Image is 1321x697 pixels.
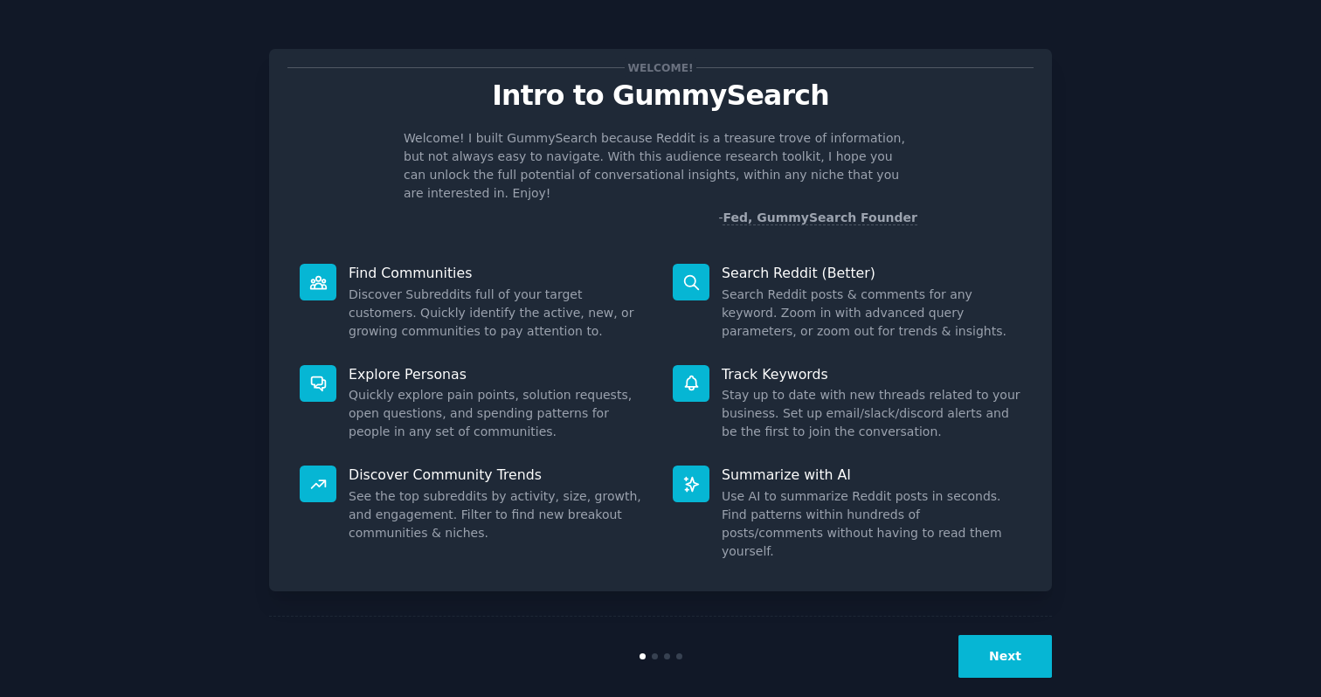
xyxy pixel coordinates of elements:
p: Intro to GummySearch [287,80,1034,111]
a: Fed, GummySearch Founder [723,210,917,225]
span: Welcome! [625,59,696,77]
dd: See the top subreddits by activity, size, growth, and engagement. Filter to find new breakout com... [349,487,648,542]
p: Search Reddit (Better) [722,264,1021,282]
p: Explore Personas [349,365,648,383]
p: Find Communities [349,264,648,282]
dd: Search Reddit posts & comments for any keyword. Zoom in with advanced query parameters, or zoom o... [722,286,1021,341]
p: Track Keywords [722,365,1021,383]
p: Welcome! I built GummySearch because Reddit is a treasure trove of information, but not always ea... [404,129,917,203]
p: Summarize with AI [722,466,1021,484]
dd: Quickly explore pain points, solution requests, open questions, and spending patterns for people ... [349,386,648,441]
button: Next [958,635,1052,678]
div: - [718,209,917,227]
p: Discover Community Trends [349,466,648,484]
dd: Discover Subreddits full of your target customers. Quickly identify the active, new, or growing c... [349,286,648,341]
dd: Use AI to summarize Reddit posts in seconds. Find patterns within hundreds of posts/comments with... [722,487,1021,561]
dd: Stay up to date with new threads related to your business. Set up email/slack/discord alerts and ... [722,386,1021,441]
